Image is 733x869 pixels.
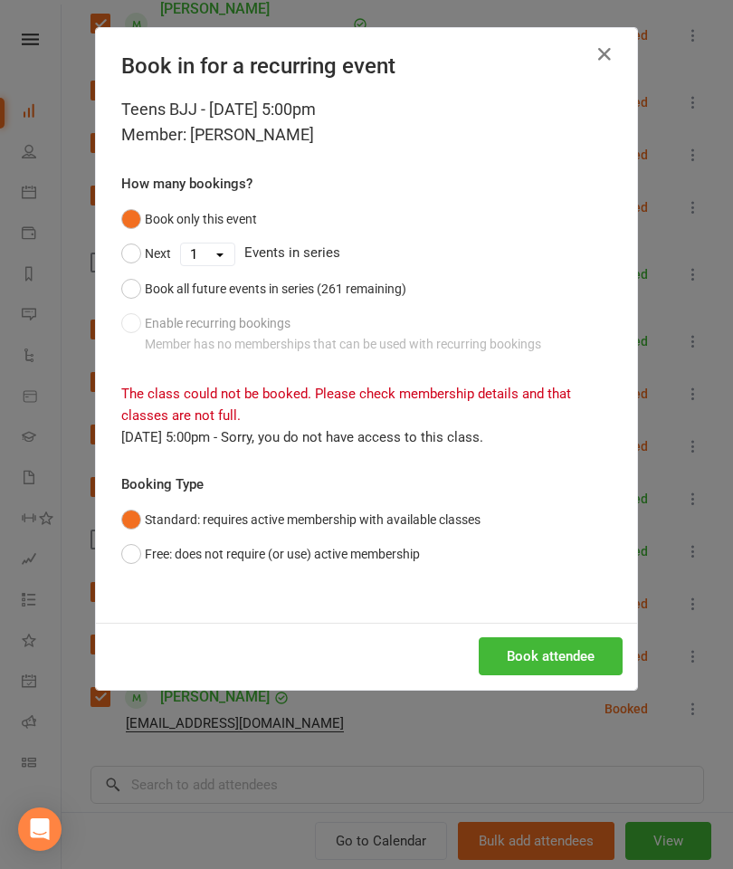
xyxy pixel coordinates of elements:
button: Book all future events in series (261 remaining) [121,272,406,306]
h4: Book in for a recurring event [121,53,612,79]
button: Book attendee [479,637,623,675]
span: The class could not be booked. Please check membership details and that classes are not full. [121,386,571,424]
label: How many bookings? [121,173,252,195]
label: Booking Type [121,473,204,495]
button: Close [590,40,619,69]
button: Standard: requires active membership with available classes [121,502,481,537]
div: [DATE] 5:00pm - Sorry, you do not have access to this class. [121,426,612,448]
div: Events in series [121,236,612,271]
button: Next [121,236,171,271]
button: Free: does not require (or use) active membership [121,537,420,571]
div: Book all future events in series (261 remaining) [145,279,406,299]
div: Open Intercom Messenger [18,807,62,851]
button: Book only this event [121,202,257,236]
div: Teens BJJ - [DATE] 5:00pm Member: [PERSON_NAME] [121,97,612,148]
